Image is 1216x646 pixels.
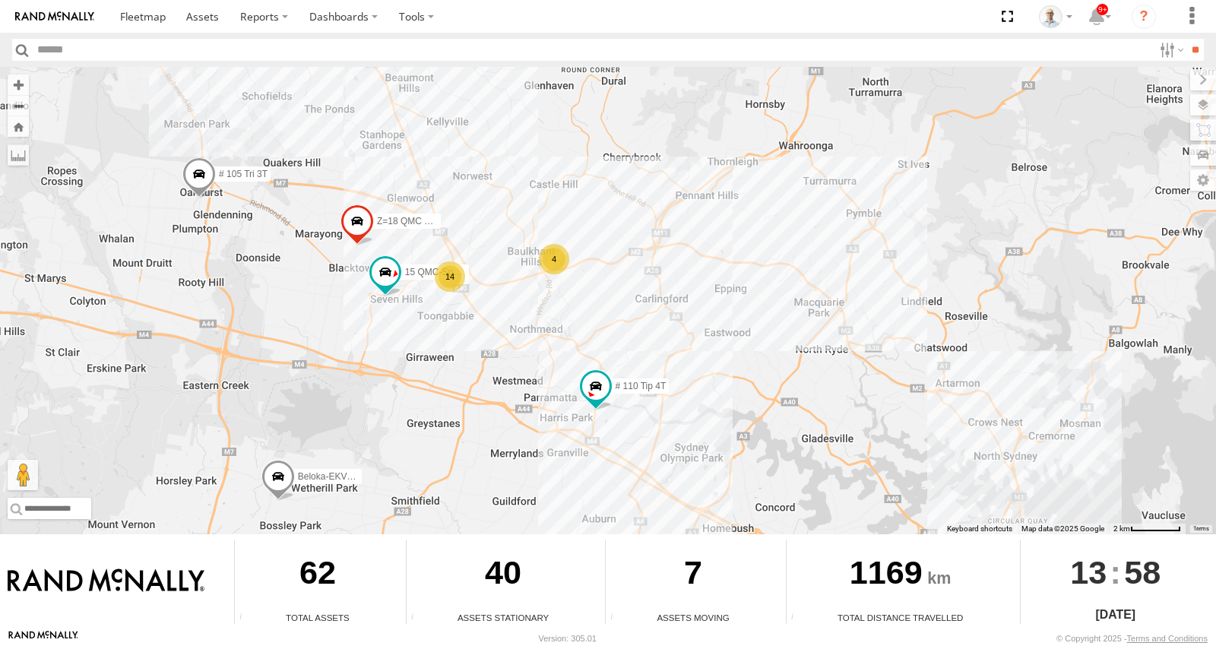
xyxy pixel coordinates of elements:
[8,631,78,646] a: Visit our Website
[235,611,401,624] div: Total Assets
[1109,524,1186,534] button: Map Scale: 2 km per 63 pixels
[407,613,429,624] div: Total number of assets current stationary.
[235,540,401,611] div: 62
[1034,5,1078,28] div: Kurt Byers
[407,540,600,611] div: 40
[1190,169,1216,191] label: Map Settings
[219,168,268,179] span: # 105 Tri 3T
[947,524,1012,534] button: Keyboard shortcuts
[377,215,466,226] span: Z=18 QMC Written off
[8,116,29,137] button: Zoom Home
[539,634,597,643] div: Version: 305.01
[787,540,1015,611] div: 1169
[435,261,465,292] div: 14
[606,540,780,611] div: 7
[15,11,94,22] img: rand-logo.svg
[8,460,38,490] button: Drag Pegman onto the map to open Street View
[539,244,569,274] div: 4
[616,380,667,391] span: # 110 Tip 4T
[8,95,29,116] button: Zoom out
[1154,39,1186,61] label: Search Filter Options
[606,613,629,624] div: Total number of assets current in transit.
[1124,540,1161,605] span: 58
[8,144,29,166] label: Measure
[787,611,1015,624] div: Total Distance Travelled
[1132,5,1156,29] i: ?
[1021,540,1211,605] div: :
[8,568,204,594] img: Rand McNally
[1070,540,1107,605] span: 13
[1113,524,1130,533] span: 2 km
[407,611,600,624] div: Assets Stationary
[1193,525,1209,531] a: Terms
[787,613,809,624] div: Total distance travelled by all assets within specified date range and applied filters
[1021,606,1211,624] div: [DATE]
[1056,634,1208,643] div: © Copyright 2025 -
[405,266,467,277] span: 15 QMC-Spare
[606,611,780,624] div: Assets Moving
[1127,634,1208,643] a: Terms and Conditions
[1021,524,1104,533] span: Map data ©2025 Google
[235,613,258,624] div: Total number of Enabled Assets
[8,74,29,95] button: Zoom in
[298,471,363,482] span: Beloka-EKV93V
